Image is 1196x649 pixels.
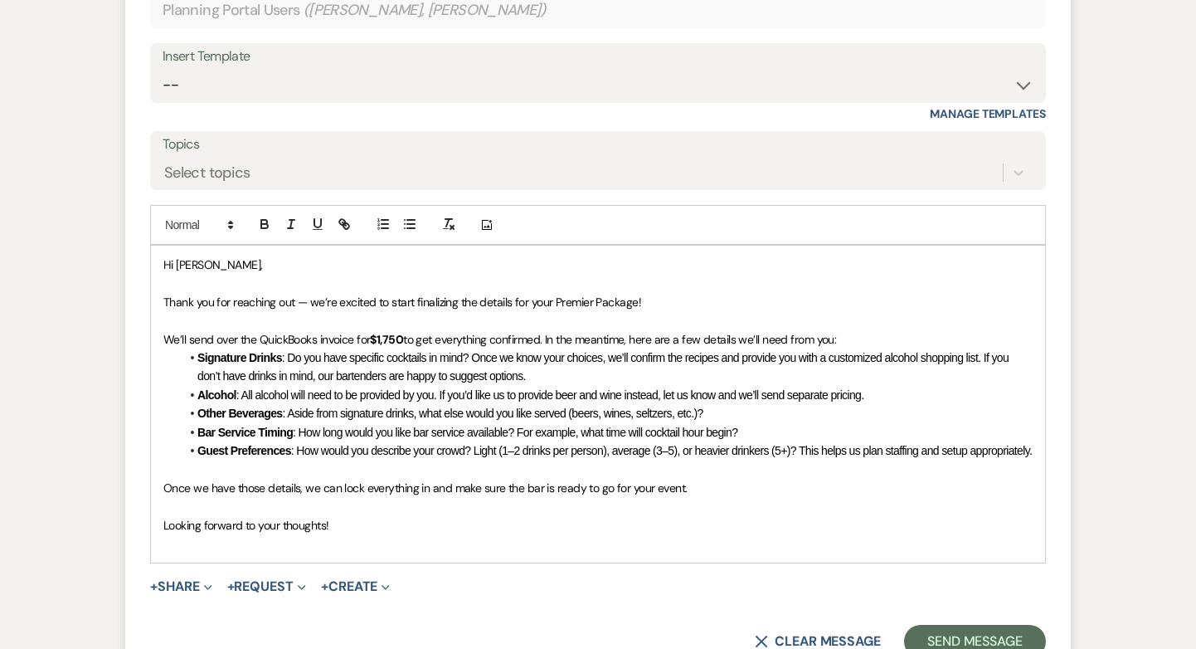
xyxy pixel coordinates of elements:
[163,133,1033,157] label: Topics
[163,45,1033,69] div: Insert Template
[755,635,881,648] button: Clear message
[293,426,737,439] span: : How long would you like bar service available? For example, what time will cocktail hour begin?
[321,580,328,593] span: +
[236,388,864,402] span: : All alcohol will need to be provided by you. If you’d like us to provide beer and wine instead,...
[163,257,262,272] span: Hi [PERSON_NAME],
[150,580,158,593] span: +
[930,106,1046,121] a: Manage Templates
[370,332,403,347] strong: $1,750
[197,388,236,402] strong: Alcohol
[163,332,370,347] span: We’ll send over the QuickBooks invoice for
[164,162,250,184] div: Select topics
[163,518,329,533] span: Looking forward to your thoughts!
[197,426,293,439] strong: Bar Service Timing
[321,580,390,593] button: Create
[197,407,282,420] strong: Other Beverages
[197,351,1011,383] span: : Do you have specific cocktails in mind? Once we know your choices, we’ll confirm the recipes an...
[163,481,688,495] span: Once we have those details, we can lock everything in and make sure the bar is ready to go for yo...
[150,580,212,593] button: Share
[282,407,703,420] span: : Aside from signature drinks, what else would you like served (beers, wines, seltzers, etc.)?
[227,580,235,593] span: +
[163,295,641,310] span: Thank you for reaching out — we’re excited to start finalizing the details for your Premier Package!
[197,444,291,457] strong: Guest Preferences
[403,332,836,347] span: to get everything confirmed. In the meantime, here are a few details we’ll need from you:
[227,580,306,593] button: Request
[291,444,1032,457] span: : How would you describe your crowd? Light (1–2 drinks per person), average (3–5), or heavier dri...
[197,351,282,364] strong: Signature Drinks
